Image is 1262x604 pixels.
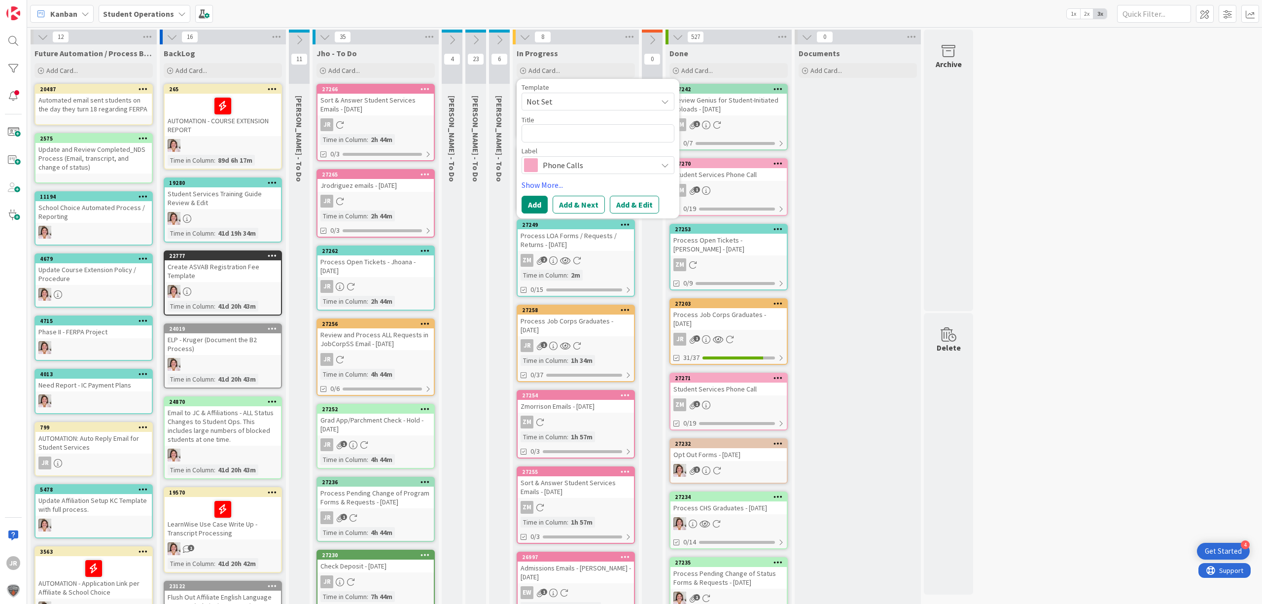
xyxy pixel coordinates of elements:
[317,511,434,524] div: JR
[522,84,549,91] span: Template
[521,501,533,514] div: ZM
[168,285,180,298] img: EW
[517,219,635,297] a: 27249Process LOA Forms / Requests / Returns - [DATE]ZMTime in Column:2m0/15
[669,298,788,365] a: 27203Process Job Corps Graduates - [DATE]JR31/37
[165,139,281,152] div: EW
[670,118,787,131] div: ZM
[670,94,787,115] div: Review Genius for Student-Initiated Uploads - [DATE]
[675,300,787,307] div: 27203
[215,374,258,385] div: 41d 20h 43m
[215,155,255,166] div: 89d 6h 17m
[521,355,567,366] div: Time in Column
[38,394,51,407] img: EW
[567,355,568,366] span: :
[670,501,787,514] div: Process CHS Graduates - [DATE]
[669,224,788,290] a: 27253Process Open Tickets - [PERSON_NAME] - [DATE]ZM0/9
[518,416,634,428] div: ZM
[317,247,434,277] div: 27262Process Open Tickets - Jhoana - [DATE]
[169,252,281,259] div: 22777
[168,449,180,462] img: EW
[675,494,787,500] div: 27234
[683,204,696,214] span: 0/19
[164,323,282,389] a: 24019ELP - Kruger (Document the B2 Process)EWTime in Column:41d 20h 43m
[35,201,152,223] div: School Choice Automated Process / Reporting
[553,196,605,213] button: Add & Next
[317,353,434,366] div: JR
[165,358,281,371] div: EW
[35,263,152,285] div: Update Course Extension Policy / Procedure
[518,400,634,413] div: Zmorrison Emails - [DATE]
[670,439,787,461] div: 27232Opt Out Forms - [DATE]
[330,384,340,394] span: 0/6
[669,373,788,430] a: 27271Student Services Phone CallZM0/19
[521,270,567,281] div: Time in Column
[518,391,634,400] div: 27254
[670,517,787,530] div: EW
[35,485,152,516] div: 5478Update Affiliation Setup KC Template with full process.
[521,416,533,428] div: ZM
[35,317,152,338] div: 4715Phase II - FERPA Project
[522,196,548,213] button: Add
[215,464,258,475] div: 41d 20h 43m
[35,143,152,174] div: Update and Review Completed_NDS Process (Email, transcript, and change of status)
[367,369,368,380] span: :
[38,226,51,239] img: EW
[670,493,787,501] div: 27234
[670,159,787,168] div: 27270
[214,155,215,166] span: :
[317,414,434,435] div: Grad App/Parchment Check - Hold - [DATE]
[521,431,567,442] div: Time in Column
[670,374,787,395] div: 27271Student Services Phone Call
[164,487,282,573] a: 19570LearnWise Use Case Write Up - Transcript ProcessingEWTime in Column:41d 20h 42m
[317,170,434,179] div: 27265
[669,158,788,216] a: 27270Student Services Phone CallZM0/19
[165,324,281,355] div: 24019ELP - Kruger (Document the B2 Process)
[164,178,282,243] a: 19280Student Services Training Guide Review & EditEWTime in Column:41d 19h 34m
[368,369,395,380] div: 4h 44m
[316,246,435,311] a: 27262Process Open Tickets - Jhoana - [DATE]JRTime in Column:2h 44m
[543,158,652,172] span: Phone Calls
[165,488,281,539] div: 19570LearnWise Use Case Write Up - Transcript Processing
[35,485,152,494] div: 5478
[568,355,595,366] div: 1h 34m
[673,258,686,271] div: ZM
[35,191,153,246] a: 11194School Choice Automated Process / ReportingEW
[522,468,634,475] div: 27255
[35,432,152,454] div: AUTOMATION: Auto Reply Email for Student Services
[35,192,152,201] div: 11194
[322,171,434,178] div: 27265
[165,85,281,136] div: 265AUTOMATION - COURSE EXTENSION REPORT
[35,253,153,308] a: 4679Update Course Extension Policy / ProcedureEW
[165,285,281,298] div: EW
[35,422,153,476] a: 799AUTOMATION: Auto Reply Email for Student ServicesJR
[670,184,787,197] div: ZM
[517,305,635,382] a: 27258Process Job Corps Graduates - [DATE]JRTime in Column:1h 34m0/37
[165,212,281,225] div: EW
[164,84,282,170] a: 265AUTOMATION - COURSE EXTENSION REPORTEWTime in Column:89d 6h 17m
[521,254,533,267] div: ZM
[214,228,215,239] span: :
[35,226,152,239] div: EW
[683,138,693,148] span: 0/7
[35,379,152,391] div: Need Report - IC Payment Plans
[670,464,787,477] div: EW
[522,221,634,228] div: 27249
[670,258,787,271] div: ZM
[518,306,634,315] div: 27258
[567,431,568,442] span: :
[169,86,281,93] div: 265
[316,319,435,396] a: 27256Review and Process ALL Requests in JobCorpSS Email - [DATE]JRTime in Column:4h 44m0/6
[694,401,700,407] span: 1
[316,169,435,238] a: 27265Jrodriguez emails - [DATE]JRTime in Column:2h 44m0/3
[168,358,180,371] img: EW
[38,341,51,354] img: EW
[168,139,180,152] img: EW
[165,542,281,555] div: EW
[320,296,367,307] div: Time in Column
[670,448,787,461] div: Opt Out Forms - [DATE]
[670,85,787,94] div: 27242
[165,397,281,446] div: 24870Email to JC & Affiliations - ALL Status Changes to Student Ops. This includes large numbers ...
[165,251,281,282] div: 22777Create ASVAB Registration Fee Template
[40,318,152,324] div: 4715
[35,254,152,285] div: 4679Update Course Extension Policy / Procedure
